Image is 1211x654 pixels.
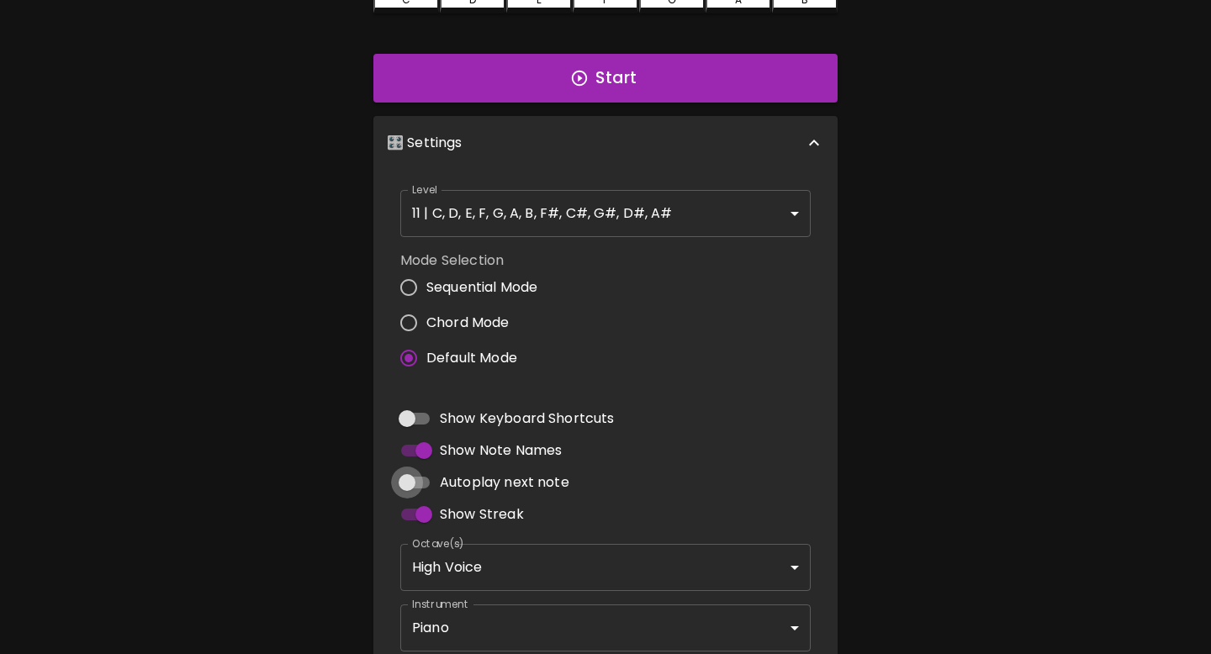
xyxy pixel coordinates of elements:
[426,348,517,368] span: Default Mode
[412,597,468,611] label: Instrument
[400,251,551,270] label: Mode Selection
[400,604,811,651] div: Piano
[387,133,463,153] p: 🎛️ Settings
[426,313,510,333] span: Chord Mode
[440,440,562,461] span: Show Note Names
[412,182,438,197] label: Level
[400,190,811,237] div: 11 | C, D, E, F, G, A, B, F#, C#, G#, D#, A#
[412,536,465,551] label: Octave(s)
[400,544,811,591] div: High Voice
[426,277,537,298] span: Sequential Mode
[440,409,614,429] span: Show Keyboard Shortcuts
[440,504,524,525] span: Show Streak
[440,472,569,493] span: Autoplay next note
[373,116,838,170] div: 🎛️ Settings
[373,54,838,103] button: Start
